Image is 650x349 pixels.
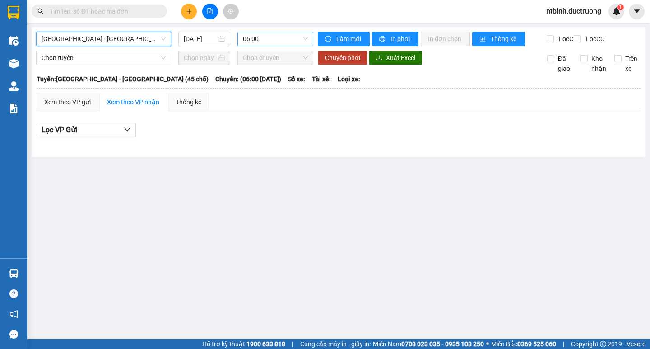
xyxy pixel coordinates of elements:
[223,4,239,19] button: aim
[401,340,484,348] strong: 0708 023 035 - 0935 103 250
[338,74,360,84] span: Loại xe:
[491,34,518,44] span: Thống kê
[600,341,606,347] span: copyright
[588,54,610,74] span: Kho nhận
[622,54,641,74] span: Trên xe
[288,74,305,84] span: Số xe:
[42,32,166,46] span: Hà Nội - Thái Thụy (45 chỗ)
[184,53,217,63] input: Chọn ngày
[9,36,19,46] img: warehouse-icon
[9,81,19,91] img: warehouse-icon
[37,8,44,14] span: search
[9,310,18,318] span: notification
[9,269,19,278] img: warehouse-icon
[42,124,77,135] span: Lọc VP Gửi
[325,36,333,43] span: sync
[554,54,574,74] span: Đã giao
[9,289,18,298] span: question-circle
[318,51,367,65] button: Chuyển phơi
[181,4,197,19] button: plus
[555,34,579,44] span: Lọc CR
[539,5,608,17] span: ntbinh.ductruong
[517,340,556,348] strong: 0369 525 060
[186,8,192,14] span: plus
[619,4,622,10] span: 1
[246,340,285,348] strong: 1900 633 818
[479,36,487,43] span: bar-chart
[582,34,606,44] span: Lọc CC
[373,339,484,349] span: Miền Nam
[312,74,331,84] span: Tài xế:
[390,34,411,44] span: In phơi
[42,51,166,65] span: Chọn tuyến
[202,4,218,19] button: file-add
[292,339,293,349] span: |
[379,36,387,43] span: printer
[184,34,217,44] input: 14/10/2025
[215,74,281,84] span: Chuyến: (06:00 [DATE])
[372,32,418,46] button: printerIn phơi
[336,34,362,44] span: Làm mới
[486,342,489,346] span: ⚪️
[9,59,19,68] img: warehouse-icon
[633,7,641,15] span: caret-down
[491,339,556,349] span: Miền Bắc
[8,6,19,19] img: logo-vxr
[243,51,308,65] span: Chọn chuyến
[613,7,621,15] img: icon-new-feature
[629,4,645,19] button: caret-down
[318,32,370,46] button: syncLàm mới
[44,97,91,107] div: Xem theo VP gửi
[472,32,525,46] button: bar-chartThống kê
[421,32,470,46] button: In đơn chọn
[37,75,209,83] b: Tuyến: [GEOGRAPHIC_DATA] - [GEOGRAPHIC_DATA] (45 chỗ)
[227,8,234,14] span: aim
[202,339,285,349] span: Hỗ trợ kỹ thuật:
[563,339,564,349] span: |
[617,4,624,10] sup: 1
[176,97,201,107] div: Thống kê
[9,330,18,339] span: message
[50,6,156,16] input: Tìm tên, số ĐT hoặc mã đơn
[107,97,159,107] div: Xem theo VP nhận
[300,339,371,349] span: Cung cấp máy in - giấy in:
[9,104,19,113] img: solution-icon
[124,126,131,133] span: down
[37,123,136,137] button: Lọc VP Gửi
[243,32,308,46] span: 06:00
[369,51,422,65] button: downloadXuất Excel
[207,8,213,14] span: file-add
